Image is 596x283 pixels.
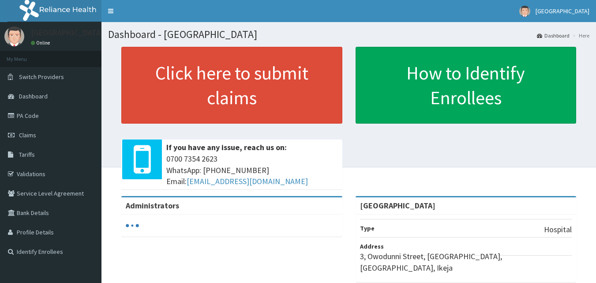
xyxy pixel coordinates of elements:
[360,200,435,211] strong: [GEOGRAPHIC_DATA]
[19,131,36,139] span: Claims
[31,29,104,37] p: [GEOGRAPHIC_DATA]
[360,242,384,250] b: Address
[121,47,342,124] a: Click here to submit claims
[537,32,570,39] a: Dashboard
[356,47,577,124] a: How to Identify Enrollees
[108,29,589,40] h1: Dashboard - [GEOGRAPHIC_DATA]
[31,40,52,46] a: Online
[519,6,530,17] img: User Image
[19,92,48,100] span: Dashboard
[544,224,572,235] p: Hospital
[19,73,64,81] span: Switch Providers
[166,153,338,187] span: 0700 7354 2623 WhatsApp: [PHONE_NUMBER] Email:
[126,219,139,232] svg: audio-loading
[126,200,179,211] b: Administrators
[360,224,375,232] b: Type
[19,151,35,158] span: Tariffs
[4,26,24,46] img: User Image
[570,32,589,39] li: Here
[166,142,287,152] b: If you have any issue, reach us on:
[187,176,308,186] a: [EMAIL_ADDRESS][DOMAIN_NAME]
[360,251,572,273] p: 3, Owodunni Street, [GEOGRAPHIC_DATA], [GEOGRAPHIC_DATA], Ikeja
[536,7,589,15] span: [GEOGRAPHIC_DATA]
